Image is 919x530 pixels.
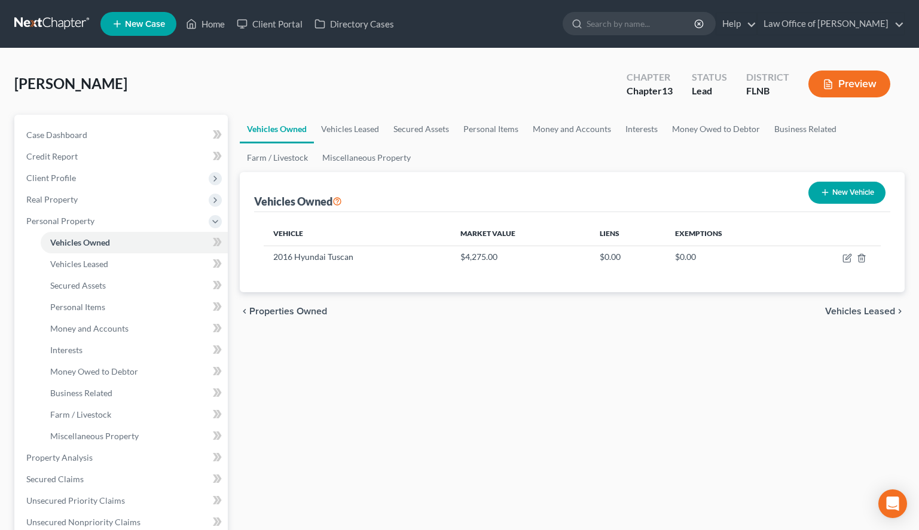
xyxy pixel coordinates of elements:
a: Farm / Livestock [41,404,228,425]
td: $0.00 [590,246,665,268]
span: Secured Claims [26,474,84,484]
span: Miscellaneous Property [50,431,139,441]
span: Money and Accounts [50,323,129,333]
a: Secured Assets [41,275,228,296]
a: Business Related [41,382,228,404]
button: New Vehicle [808,182,886,204]
span: Property Analysis [26,452,93,462]
div: Open Intercom Messenger [878,489,907,518]
td: 2016 Hyundai Tuscan [264,246,451,268]
a: Vehicles Leased [41,253,228,275]
span: Real Property [26,194,78,204]
div: FLNB [746,84,789,98]
a: Money and Accounts [526,115,618,143]
span: Case Dashboard [26,130,87,140]
a: Case Dashboard [17,124,228,146]
a: Personal Items [41,296,228,318]
th: Vehicle [264,222,451,246]
a: Farm / Livestock [240,143,315,172]
div: Status [692,71,727,84]
span: [PERSON_NAME] [14,75,127,92]
a: Interests [41,339,228,361]
div: District [746,71,789,84]
a: Interests [618,115,665,143]
a: Client Portal [231,13,309,35]
a: Property Analysis [17,447,228,468]
a: Unsecured Priority Claims [17,490,228,511]
a: Money Owed to Debtor [41,361,228,382]
button: chevron_left Properties Owned [240,307,327,316]
span: Vehicles Leased [50,259,108,269]
div: Chapter [627,84,673,98]
span: Vehicles Leased [825,307,895,316]
button: Preview [808,71,890,97]
span: New Case [125,20,165,29]
span: Personal Property [26,216,94,226]
span: Vehicles Owned [50,237,110,247]
a: Directory Cases [309,13,400,35]
a: Miscellaneous Property [41,425,228,447]
a: Vehicles Owned [240,115,314,143]
span: Client Profile [26,173,76,183]
th: Exemptions [665,222,790,246]
i: chevron_right [895,307,905,316]
a: Business Related [767,115,844,143]
a: Secured Claims [17,468,228,490]
th: Market Value [451,222,590,246]
span: Farm / Livestock [50,409,111,419]
span: Money Owed to Debtor [50,366,138,376]
span: 13 [662,85,673,96]
span: Unsecured Priority Claims [26,495,125,506]
i: chevron_left [240,307,249,316]
a: Vehicles Owned [41,232,228,253]
td: $0.00 [665,246,790,268]
a: Home [180,13,231,35]
div: Chapter [627,71,673,84]
span: Business Related [50,388,112,398]
a: Personal Items [456,115,526,143]
span: Credit Report [26,151,78,161]
a: Miscellaneous Property [315,143,418,172]
input: Search by name... [587,13,696,35]
span: Interests [50,345,83,355]
th: Liens [590,222,665,246]
a: Money and Accounts [41,318,228,339]
a: Credit Report [17,146,228,167]
span: Secured Assets [50,280,106,290]
span: Personal Items [50,302,105,312]
span: Properties Owned [249,307,327,316]
span: Unsecured Nonpriority Claims [26,517,141,527]
button: Vehicles Leased chevron_right [825,307,905,316]
a: Vehicles Leased [314,115,386,143]
div: Vehicles Owned [254,194,342,209]
td: $4,275.00 [451,246,590,268]
div: Lead [692,84,727,98]
a: Money Owed to Debtor [665,115,767,143]
a: Secured Assets [386,115,456,143]
a: Law Office of [PERSON_NAME] [758,13,904,35]
a: Help [716,13,756,35]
